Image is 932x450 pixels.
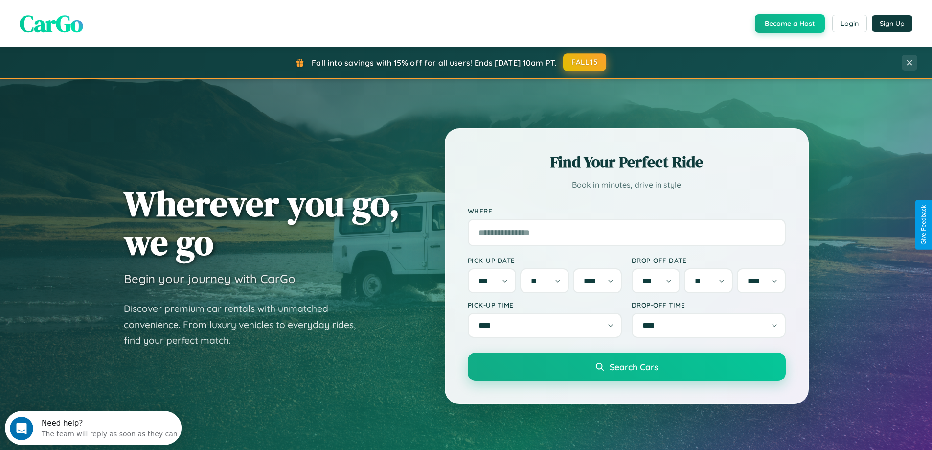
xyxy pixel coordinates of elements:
[610,361,658,372] span: Search Cars
[37,16,173,26] div: The team will reply as soon as they can
[468,353,786,381] button: Search Cars
[468,301,622,309] label: Pick-up Time
[872,15,912,32] button: Sign Up
[124,271,296,286] h3: Begin your journey with CarGo
[10,417,33,440] iframe: Intercom live chat
[632,301,786,309] label: Drop-off Time
[124,184,400,261] h1: Wherever you go, we go
[20,7,83,40] span: CarGo
[312,58,557,68] span: Fall into savings with 15% off for all users! Ends [DATE] 10am PT.
[563,53,606,71] button: FALL15
[468,151,786,173] h2: Find Your Perfect Ride
[468,256,622,264] label: Pick-up Date
[832,15,867,32] button: Login
[5,411,182,445] iframe: Intercom live chat discovery launcher
[4,4,182,31] div: Open Intercom Messenger
[37,8,173,16] div: Need help?
[468,207,786,215] label: Where
[920,205,927,245] div: Give Feedback
[755,14,825,33] button: Become a Host
[632,256,786,264] label: Drop-off Date
[124,301,368,349] p: Discover premium car rentals with unmatched convenience. From luxury vehicles to everyday rides, ...
[468,178,786,192] p: Book in minutes, drive in style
